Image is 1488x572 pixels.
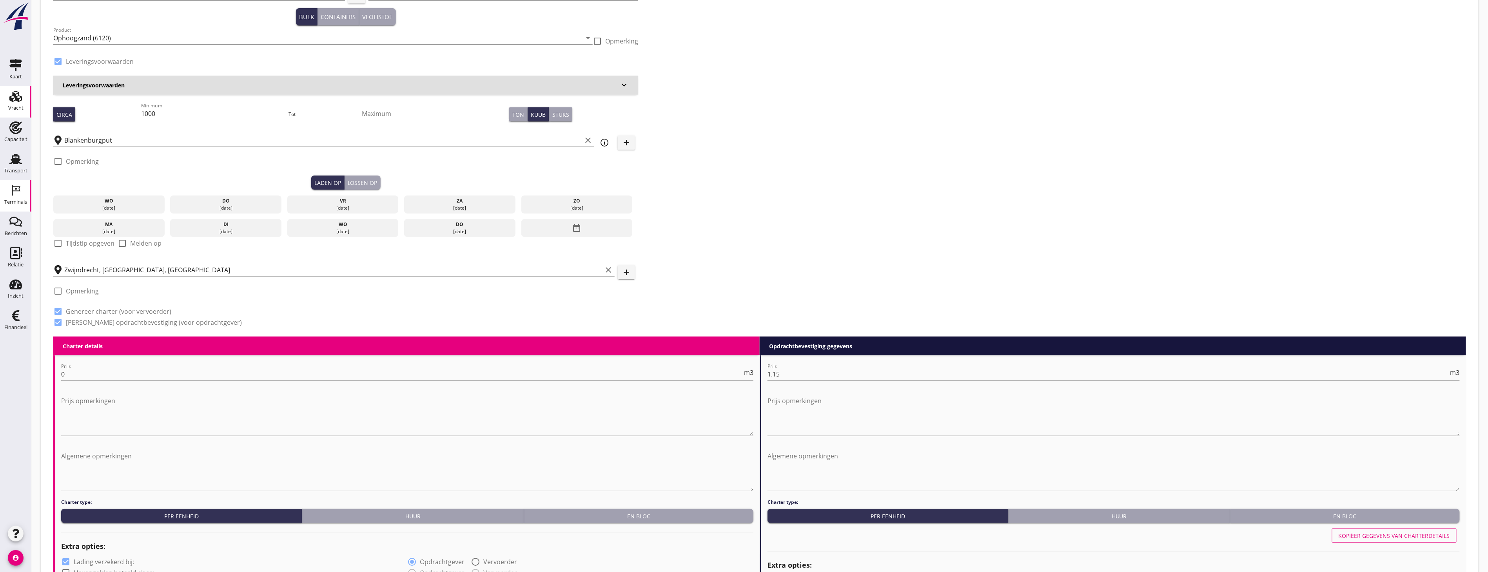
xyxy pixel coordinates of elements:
[289,111,362,118] div: Tot
[8,105,24,110] div: Vracht
[605,37,638,45] label: Opmerking
[531,110,546,119] div: Kuub
[744,369,753,376] span: m3
[604,265,613,275] i: clear
[572,221,582,235] i: date_range
[348,179,377,187] div: Lossen op
[363,13,393,22] div: Vloeistof
[1012,512,1227,520] div: Huur
[53,32,582,44] input: Product
[2,2,30,31] img: logo-small.a267ee39.svg
[130,239,162,247] label: Melden op
[406,205,514,212] div: [DATE]
[1230,509,1460,523] button: En bloc
[172,221,279,228] div: di
[64,134,582,147] input: Laadplaats
[8,293,24,299] div: Inzicht
[8,262,24,267] div: Relatie
[583,136,593,145] i: clear
[768,450,1460,491] textarea: Algemene opmerkingen
[406,221,514,228] div: do
[63,81,619,89] h3: Leveringsvoorwaarden
[600,138,609,147] i: info_outline
[61,450,753,491] textarea: Algemene opmerkingen
[768,368,1449,380] input: Prijs
[299,13,314,22] div: Bulk
[55,205,163,212] div: [DATE]
[296,8,318,25] button: Bulk
[289,197,397,205] div: vr
[771,512,1005,520] div: Per eenheid
[1450,369,1460,376] span: m3
[345,176,381,190] button: Lossen op
[305,512,521,520] div: Huur
[523,205,631,212] div: [DATE]
[55,197,163,205] div: wo
[141,107,289,120] input: Minimum
[172,197,279,205] div: do
[552,110,569,119] div: Stuks
[1009,509,1230,523] button: Huur
[523,197,631,205] div: zo
[768,509,1009,523] button: Per eenheid
[172,228,279,235] div: [DATE]
[289,228,397,235] div: [DATE]
[321,13,356,22] div: Containers
[583,33,593,43] i: arrow_drop_down
[406,197,514,205] div: za
[311,176,345,190] button: Laden op
[318,8,359,25] button: Containers
[619,80,629,90] i: keyboard_arrow_down
[768,499,1460,506] h4: Charter type:
[61,541,753,552] h2: Extra opties:
[406,228,514,235] div: [DATE]
[622,268,631,277] i: add
[55,228,163,235] div: [DATE]
[66,319,242,326] label: [PERSON_NAME] opdrachtbevestiging (voor opdrachtgever)
[622,138,631,147] i: add
[1332,529,1457,543] button: Kopiëer gegevens van charterdetails
[9,74,22,79] div: Kaart
[289,221,397,228] div: wo
[66,239,114,247] label: Tijdstip opgeven
[768,560,1460,570] h2: Extra opties:
[420,558,465,566] label: Opdrachtgever
[4,325,27,330] div: Financieel
[512,110,524,119] div: Ton
[66,308,171,315] label: Genereer charter (voor vervoerder)
[289,205,397,212] div: [DATE]
[483,558,517,566] label: Vervoerder
[66,58,134,65] label: Leveringsvoorwaarden
[66,157,99,165] label: Opmerking
[524,509,753,523] button: En bloc
[56,110,72,119] div: Circa
[4,168,27,173] div: Transport
[1339,532,1450,540] div: Kopiëer gegevens van charterdetails
[4,137,27,142] div: Capaciteit
[74,558,134,566] label: Lading verzekerd bij:
[61,499,753,506] h4: Charter type:
[5,231,27,236] div: Berichten
[61,368,742,380] input: Prijs
[528,107,549,121] button: Kuub
[53,107,75,121] button: Circa
[1234,512,1457,520] div: En bloc
[61,509,302,523] button: Per eenheid
[55,221,163,228] div: ma
[64,264,602,276] input: Losplaats
[362,107,509,120] input: Maximum
[768,395,1460,436] textarea: Prijs opmerkingen
[64,512,299,520] div: Per eenheid
[549,107,572,121] button: Stuks
[302,509,524,523] button: Huur
[359,8,396,25] button: Vloeistof
[4,199,27,205] div: Terminals
[66,287,99,295] label: Opmerking
[61,395,753,436] textarea: Prijs opmerkingen
[509,107,528,121] button: Ton
[8,550,24,566] i: account_circle
[172,205,279,212] div: [DATE]
[314,179,341,187] div: Laden op
[527,512,750,520] div: En bloc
